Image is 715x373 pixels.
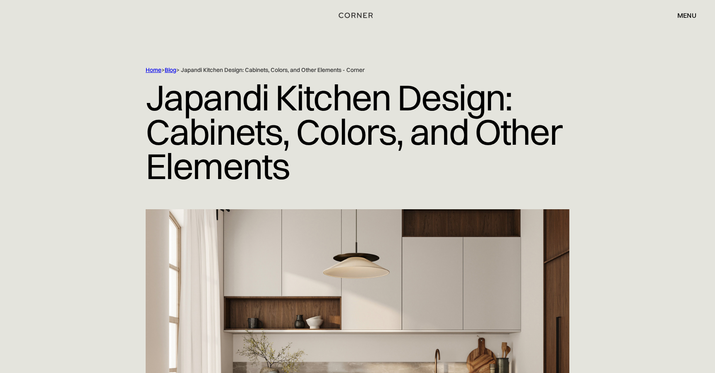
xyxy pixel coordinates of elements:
[146,74,569,189] h1: Japandi Kitchen Design: Cabinets, Colors, and Other Elements
[669,8,696,22] div: menu
[165,66,176,74] a: Blog
[146,66,161,74] a: Home
[329,10,385,21] a: home
[677,12,696,19] div: menu
[146,66,535,74] div: > > Japandi Kitchen Design: Cabinets, Colors, and Other Elements - Corner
